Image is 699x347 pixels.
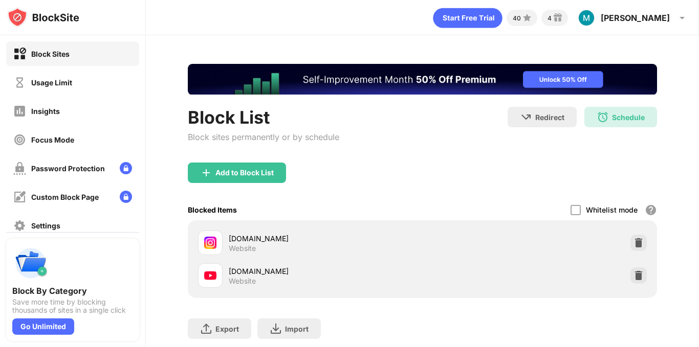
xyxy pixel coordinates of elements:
img: reward-small.svg [552,12,564,24]
div: [DOMAIN_NAME] [229,233,423,244]
div: [PERSON_NAME] [601,13,670,23]
div: Blocked Items [188,205,237,214]
div: Block sites permanently or by schedule [188,132,339,142]
div: Focus Mode [31,135,74,144]
div: 4 [548,14,552,22]
img: block-on.svg [13,48,26,60]
div: Custom Block Page [31,193,99,201]
img: push-categories.svg [12,245,49,282]
div: Redirect [535,113,564,122]
iframe: Banner [188,64,657,95]
div: Website [229,244,256,253]
div: Block List [188,107,339,128]
img: points-small.svg [521,12,533,24]
div: Website [229,276,256,286]
div: Block By Category [12,286,133,296]
img: favicons [204,269,216,282]
img: time-usage-off.svg [13,76,26,89]
div: Save more time by blocking thousands of sites in a single click [12,298,133,314]
img: password-protection-off.svg [13,162,26,175]
div: Whitelist mode [586,205,638,214]
img: logo-blocksite.svg [7,7,79,28]
div: Add to Block List [215,169,274,177]
img: lock-menu.svg [120,162,132,174]
div: Schedule [612,113,645,122]
div: Usage Limit [31,78,72,87]
img: customize-block-page-off.svg [13,191,26,203]
div: animation [433,8,503,28]
img: settings-off.svg [13,219,26,232]
div: Block Sites [31,50,70,58]
div: Export [215,325,239,333]
img: insights-off.svg [13,105,26,118]
img: focus-off.svg [13,133,26,146]
div: 40 [513,14,521,22]
div: Import [285,325,309,333]
div: Insights [31,107,60,115]
div: [DOMAIN_NAME] [229,266,423,276]
div: Password Protection [31,164,105,173]
img: lock-menu.svg [120,191,132,203]
img: ACg8ocIhD-o1LGpLMpEgBM_09pyixJLir_RhsJBg3iaye9LpZg297g=s96-c [578,10,595,26]
div: Settings [31,221,60,230]
img: favicons [204,237,216,249]
div: Go Unlimited [12,318,74,335]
